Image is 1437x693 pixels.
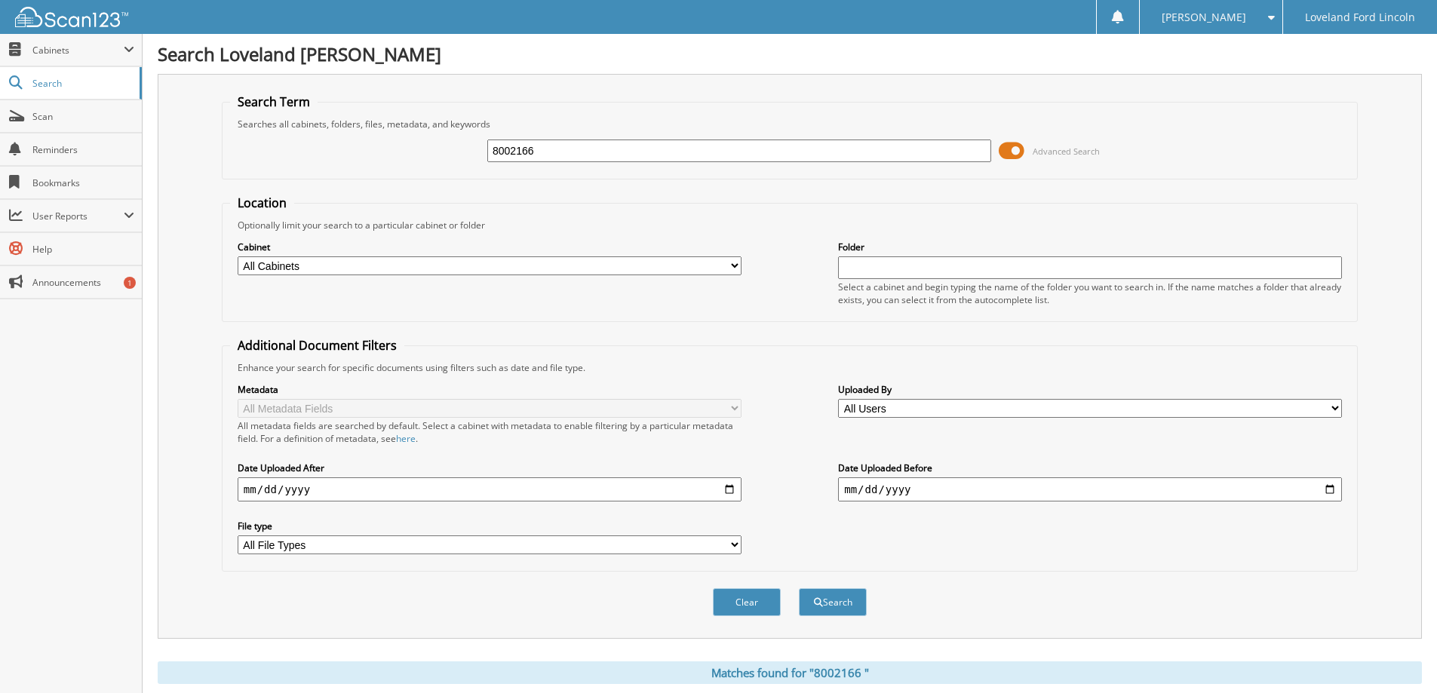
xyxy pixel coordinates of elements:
[838,477,1342,501] input: end
[238,241,742,253] label: Cabinet
[838,281,1342,306] div: Select a cabinet and begin typing the name of the folder you want to search in. If the name match...
[230,118,1349,130] div: Searches all cabinets, folders, files, metadata, and keywords
[838,461,1342,474] label: Date Uploaded Before
[32,143,134,156] span: Reminders
[32,77,132,90] span: Search
[32,276,134,289] span: Announcements
[838,383,1342,396] label: Uploaded By
[124,277,136,289] div: 1
[32,44,124,57] span: Cabinets
[32,243,134,256] span: Help
[238,383,742,396] label: Metadata
[230,94,318,110] legend: Search Term
[238,461,742,474] label: Date Uploaded After
[238,419,742,445] div: All metadata fields are searched by default. Select a cabinet with metadata to enable filtering b...
[32,110,134,123] span: Scan
[15,7,128,27] img: scan123-logo-white.svg
[230,361,1349,374] div: Enhance your search for specific documents using filters such as date and file type.
[238,477,742,501] input: start
[230,337,404,354] legend: Additional Document Filters
[1305,13,1415,22] span: Loveland Ford Lincoln
[713,588,781,616] button: Clear
[1162,13,1246,22] span: [PERSON_NAME]
[238,520,742,532] label: File type
[32,176,134,189] span: Bookmarks
[158,41,1422,66] h1: Search Loveland [PERSON_NAME]
[799,588,867,616] button: Search
[838,241,1342,253] label: Folder
[230,219,1349,232] div: Optionally limit your search to a particular cabinet or folder
[230,195,294,211] legend: Location
[1033,146,1100,157] span: Advanced Search
[396,432,416,445] a: here
[158,661,1422,684] div: Matches found for "8002166 "
[32,210,124,222] span: User Reports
